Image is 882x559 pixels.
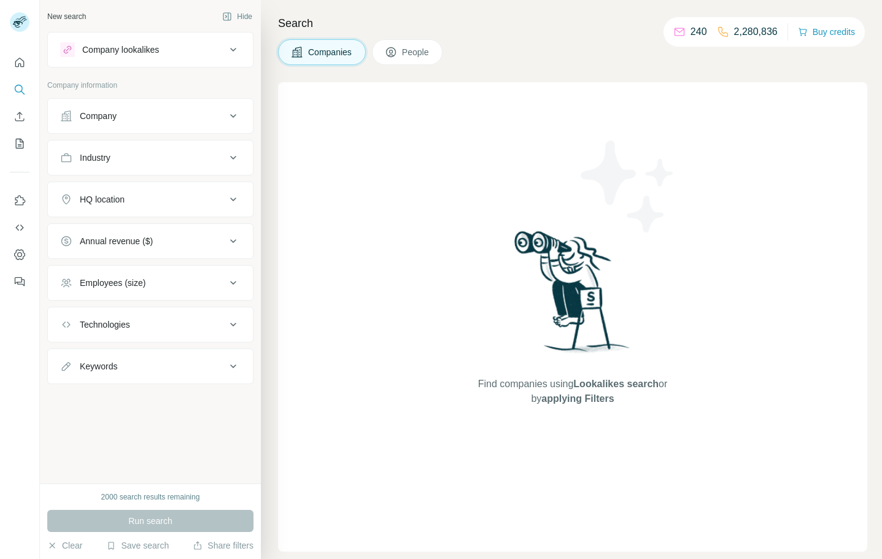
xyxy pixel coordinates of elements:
[214,7,261,26] button: Hide
[80,193,125,206] div: HQ location
[48,185,253,214] button: HQ location
[80,277,145,289] div: Employees (size)
[278,15,867,32] h4: Search
[80,110,117,122] div: Company
[47,539,82,552] button: Clear
[474,377,671,406] span: Find companies using or by
[48,352,253,381] button: Keywords
[106,539,169,552] button: Save search
[691,25,707,39] p: 240
[10,244,29,266] button: Dashboard
[573,379,659,389] span: Lookalikes search
[193,539,253,552] button: Share filters
[47,80,253,91] p: Company information
[48,310,253,339] button: Technologies
[48,226,253,256] button: Annual revenue ($)
[48,268,253,298] button: Employees (size)
[48,101,253,131] button: Company
[573,131,683,242] img: Surfe Illustration - Stars
[82,44,159,56] div: Company lookalikes
[80,318,130,331] div: Technologies
[48,35,253,64] button: Company lookalikes
[80,360,117,372] div: Keywords
[101,492,200,503] div: 2000 search results remaining
[10,106,29,128] button: Enrich CSV
[308,46,353,58] span: Companies
[402,46,430,58] span: People
[541,393,614,404] span: applying Filters
[509,228,636,364] img: Surfe Illustration - Woman searching with binoculars
[10,190,29,212] button: Use Surfe on LinkedIn
[10,133,29,155] button: My lists
[48,143,253,172] button: Industry
[80,235,153,247] div: Annual revenue ($)
[80,152,110,164] div: Industry
[47,11,86,22] div: New search
[10,217,29,239] button: Use Surfe API
[10,52,29,74] button: Quick start
[10,79,29,101] button: Search
[798,23,855,40] button: Buy credits
[10,271,29,293] button: Feedback
[734,25,778,39] p: 2,280,836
